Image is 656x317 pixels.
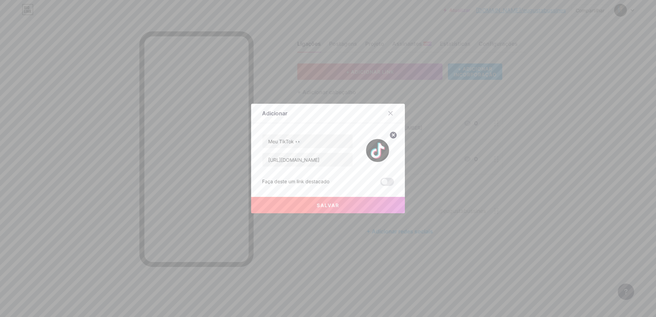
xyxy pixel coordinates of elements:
input: Título [262,134,353,148]
img: link_miniatura [361,134,394,167]
input: URL [262,153,353,167]
font: Salvar [317,202,339,208]
font: Faça deste um link destacado [262,178,329,184]
font: Adicionar [262,110,287,117]
button: Salvar [251,197,405,213]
